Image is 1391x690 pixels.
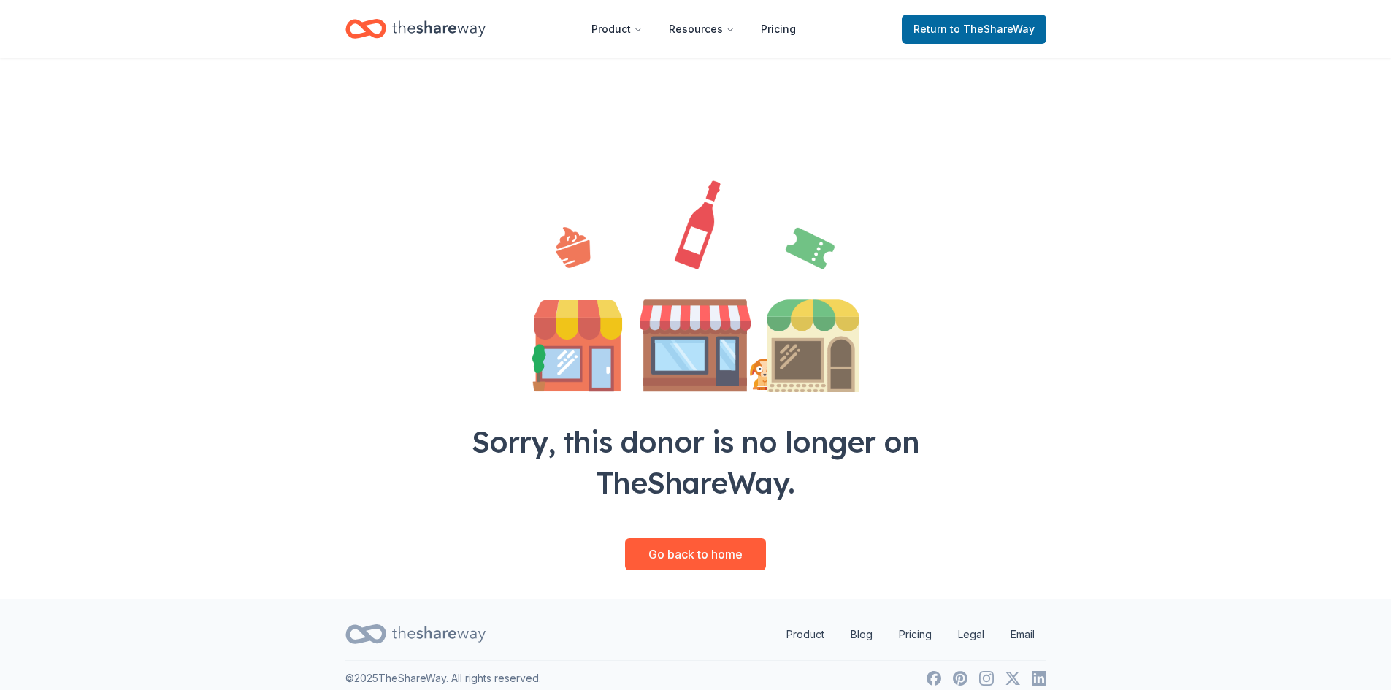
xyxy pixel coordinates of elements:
a: Home [345,12,486,46]
a: Legal [946,620,996,649]
a: Product [775,620,836,649]
a: Pricing [749,15,808,44]
span: to TheShareWay [950,23,1035,35]
button: Resources [657,15,746,44]
nav: quick links [775,620,1046,649]
a: Returnto TheShareWay [902,15,1046,44]
button: Product [580,15,654,44]
a: Go back to home [625,538,766,570]
div: Sorry, this donor is no longer on TheShareWay. [439,421,953,503]
nav: Main [580,12,808,46]
a: Email [999,620,1046,649]
a: Pricing [887,620,943,649]
img: Illustration for landing page [532,180,859,392]
a: Blog [839,620,884,649]
p: © 2025 TheShareWay. All rights reserved. [345,670,541,687]
span: Return [913,20,1035,38]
